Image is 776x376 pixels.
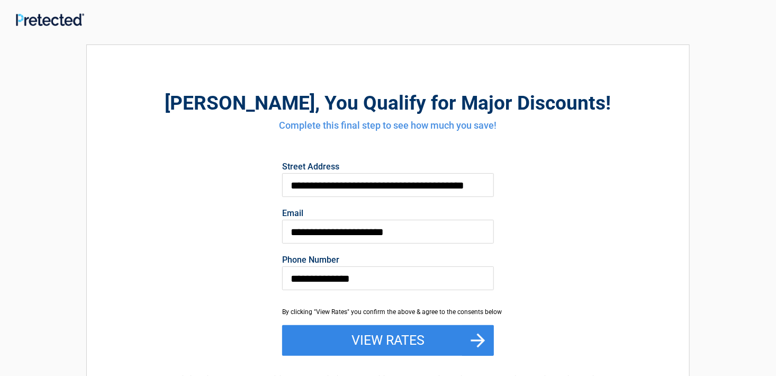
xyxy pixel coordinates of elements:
[282,307,494,317] div: By clicking "View Rates" you confirm the above & agree to the consents below
[282,325,494,356] button: View Rates
[282,256,494,264] label: Phone Number
[282,209,494,218] label: Email
[16,13,84,25] img: Main Logo
[145,119,631,132] h4: Complete this final step to see how much you save!
[165,92,315,114] span: [PERSON_NAME]
[145,90,631,116] h2: , You Qualify for Major Discounts!
[282,163,494,171] label: Street Address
